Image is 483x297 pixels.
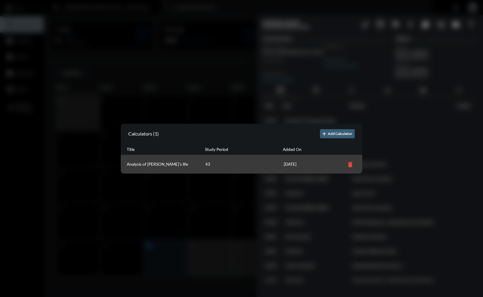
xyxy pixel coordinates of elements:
[320,129,355,138] button: Add Calculator
[321,131,327,137] mat-icon: add
[127,162,205,167] p: Analysis of [PERSON_NAME]'s life
[128,131,159,136] h2: Calculators (1)
[283,147,302,152] p: Added On
[127,147,135,152] p: Title
[344,158,356,170] button: delete
[347,161,354,168] mat-icon: delete
[205,147,228,152] p: Study Period
[205,162,210,167] p: 43
[284,162,296,167] p: [DATE]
